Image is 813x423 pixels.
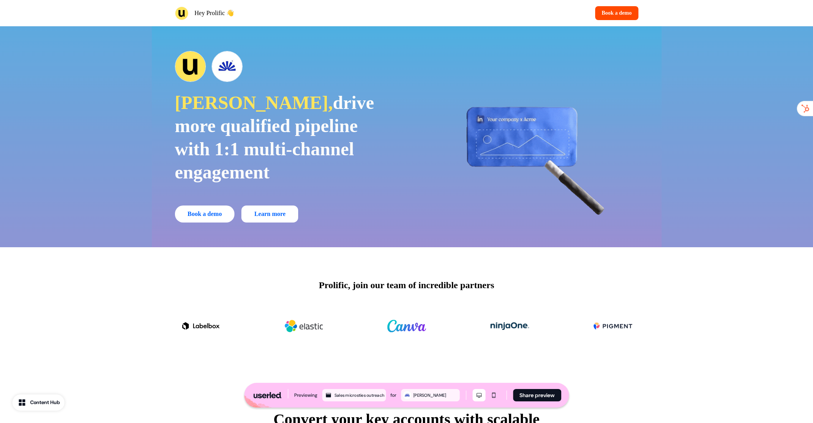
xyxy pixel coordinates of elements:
button: Mobile mode [487,389,500,401]
div: [PERSON_NAME] [413,392,458,399]
div: Previewing [294,391,317,399]
button: Book a demo [595,6,638,20]
button: Desktop mode [472,389,485,401]
div: for [390,391,396,399]
span: [PERSON_NAME], [175,92,333,113]
button: Share preview [513,389,561,401]
button: Book a demo [175,206,235,223]
div: Content Hub [30,399,60,406]
a: Learn more [241,206,298,223]
div: Sales microsties outreach [334,392,384,399]
button: Content Hub [12,394,64,411]
p: Hey Prolific 👋 [195,8,234,18]
p: Prolific, join our team of incredible partners [319,278,494,292]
